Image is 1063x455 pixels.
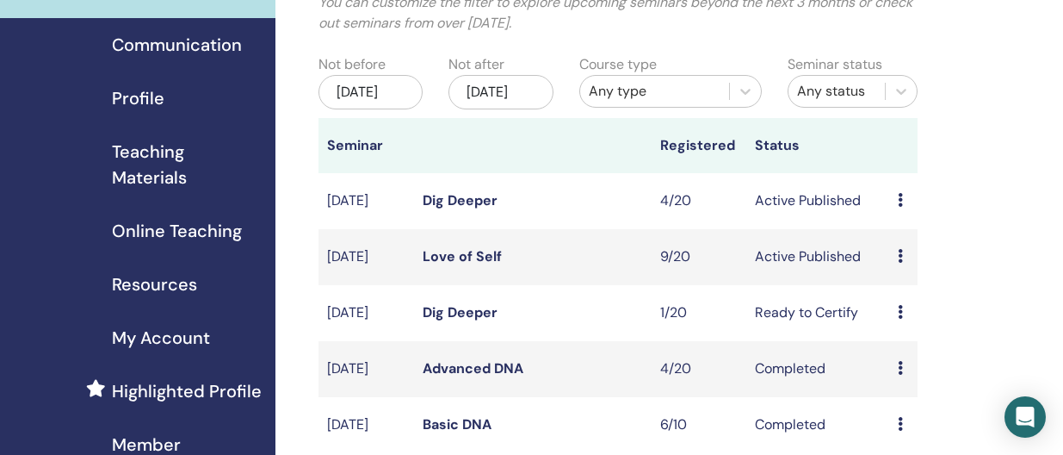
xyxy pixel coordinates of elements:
td: Active Published [746,229,889,285]
td: Completed [746,397,889,453]
div: [DATE] [318,75,423,109]
td: [DATE] [318,285,414,341]
td: [DATE] [318,341,414,397]
div: Any status [797,81,877,102]
td: 9/20 [652,229,747,285]
div: [DATE] [448,75,553,109]
span: Teaching Materials [112,139,262,190]
span: Profile [112,85,164,111]
span: Highlighted Profile [112,378,262,404]
td: 4/20 [652,341,747,397]
a: Advanced DNA [423,359,523,377]
span: Online Teaching [112,218,242,244]
td: [DATE] [318,229,414,285]
label: Not after [448,54,504,75]
div: Open Intercom Messenger [1004,396,1046,438]
td: [DATE] [318,173,414,229]
td: [DATE] [318,397,414,453]
td: Ready to Certify [746,285,889,341]
label: Seminar status [788,54,882,75]
a: Basic DNA [423,415,491,433]
label: Course type [579,54,657,75]
td: 6/10 [652,397,747,453]
a: Dig Deeper [423,191,498,209]
th: Registered [652,118,747,173]
td: 1/20 [652,285,747,341]
span: Communication [112,32,242,58]
td: Completed [746,341,889,397]
a: Dig Deeper [423,303,498,321]
span: My Account [112,325,210,351]
span: Resources [112,271,197,297]
label: Not before [318,54,386,75]
td: 4/20 [652,173,747,229]
th: Seminar [318,118,414,173]
th: Status [746,118,889,173]
td: Active Published [746,173,889,229]
div: Any type [589,81,720,102]
a: Love of Self [423,247,502,265]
